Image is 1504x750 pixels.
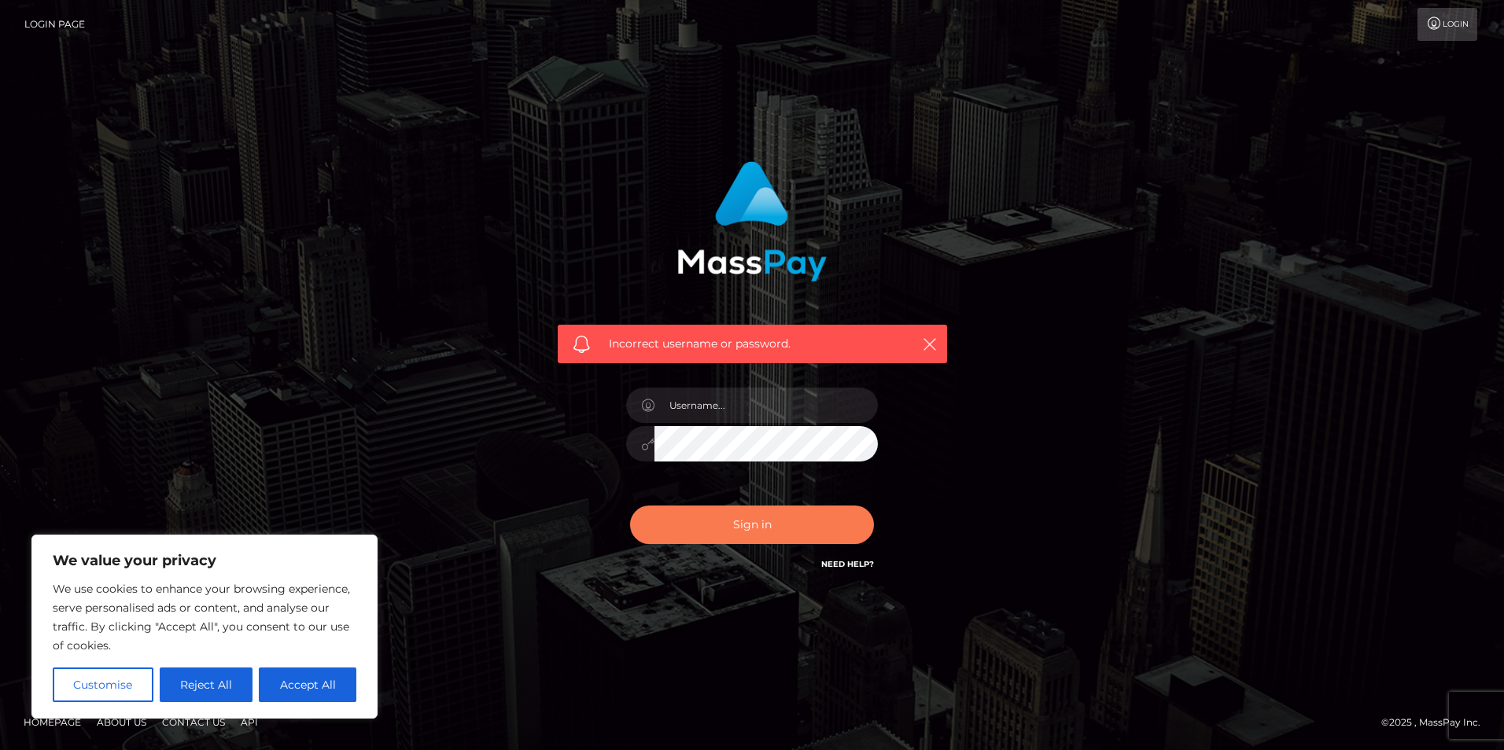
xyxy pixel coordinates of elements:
[1381,714,1492,731] div: © 2025 , MassPay Inc.
[821,559,874,569] a: Need Help?
[53,667,153,702] button: Customise
[90,710,153,734] a: About Us
[160,667,253,702] button: Reject All
[53,579,356,655] p: We use cookies to enhance your browsing experience, serve personalised ads or content, and analys...
[31,535,378,719] div: We value your privacy
[609,336,896,352] span: Incorrect username or password.
[677,161,827,281] img: MassPay Login
[1417,8,1477,41] a: Login
[53,551,356,570] p: We value your privacy
[156,710,231,734] a: Contact Us
[17,710,87,734] a: Homepage
[630,506,874,544] button: Sign in
[24,8,85,41] a: Login Page
[234,710,264,734] a: API
[259,667,356,702] button: Accept All
[654,388,878,423] input: Username...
